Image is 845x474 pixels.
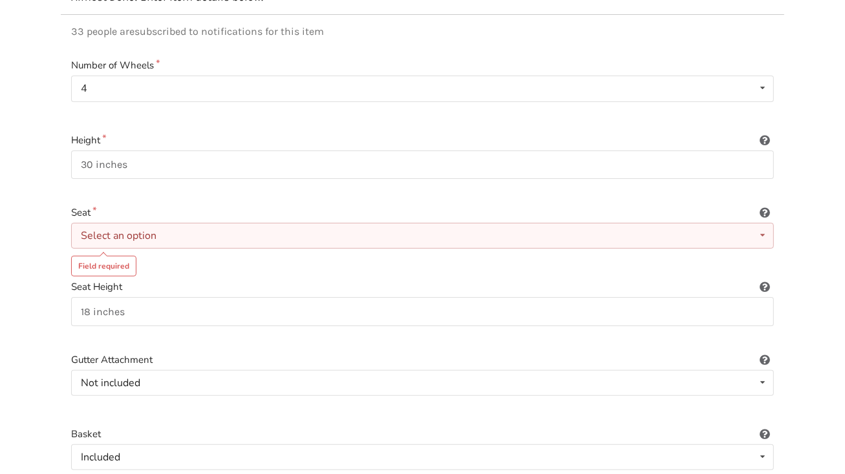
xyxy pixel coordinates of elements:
div: 4 [81,83,87,94]
label: Seat [71,205,774,220]
p: 33 people are subscribed to notifications for this item [71,25,774,37]
div: Included [81,452,120,462]
label: Gutter Attachment [71,353,774,367]
label: Number of Wheels [71,58,774,73]
label: Height [71,133,774,148]
div: Not included [81,378,140,388]
div: Select an option [81,231,156,241]
div: Field required [71,256,136,276]
label: Seat Height [71,280,774,294]
label: Basket [71,427,774,442]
